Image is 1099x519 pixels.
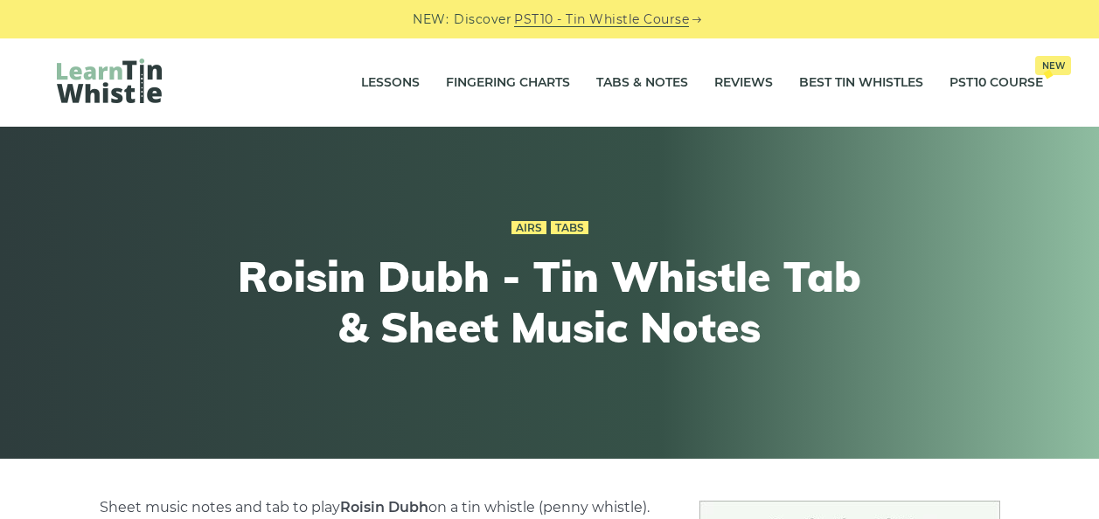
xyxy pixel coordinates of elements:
[551,221,588,235] a: Tabs
[340,499,428,516] strong: Roisin Dubh
[228,252,872,352] h1: Roisin Dubh - Tin Whistle Tab & Sheet Music Notes
[57,59,162,103] img: LearnTinWhistle.com
[596,61,688,105] a: Tabs & Notes
[714,61,773,105] a: Reviews
[949,61,1043,105] a: PST10 CourseNew
[361,61,420,105] a: Lessons
[511,221,546,235] a: Airs
[446,61,570,105] a: Fingering Charts
[799,61,923,105] a: Best Tin Whistles
[1035,56,1071,75] span: New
